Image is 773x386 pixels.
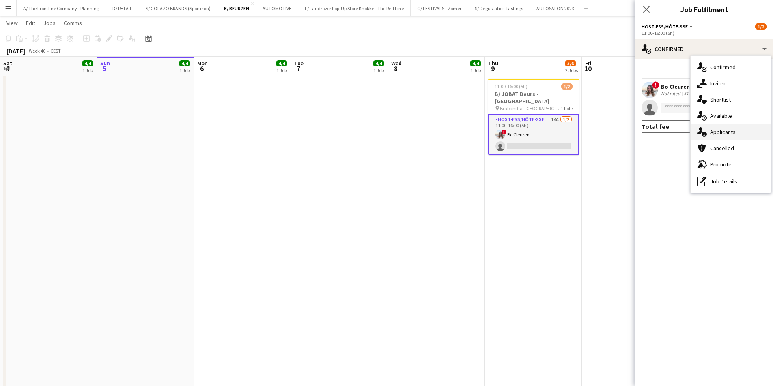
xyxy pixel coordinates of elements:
[710,80,727,87] span: Invited
[710,128,736,136] span: Applicants
[585,60,592,67] span: Fri
[3,18,21,28] a: View
[298,0,411,16] button: L/ Landrover Pop-Up Store Knokke - The Red Line
[390,64,402,73] span: 8
[710,96,731,103] span: Shortlist
[40,18,59,28] a: Jobs
[561,105,573,111] span: 1 Role
[642,30,767,36] div: 11:00-16:00 (5h)
[99,64,110,73] span: 5
[488,60,498,67] span: Thu
[82,67,93,73] div: 1 Job
[565,60,576,66] span: 5/6
[17,0,106,16] button: A/ The Frontline Company - Planning
[50,48,61,54] div: CEST
[710,64,736,71] span: Confirmed
[502,130,506,134] span: !
[584,64,592,73] span: 10
[100,60,110,67] span: Sun
[691,173,771,190] div: Job Details
[755,23,767,30] span: 1/2
[530,0,581,16] button: AUTOSALON 2023
[661,83,714,90] div: Bo Cleuren
[106,0,139,16] button: D/ RETAIL
[373,67,384,73] div: 1 Job
[500,105,561,111] span: Brabanthal [GEOGRAPHIC_DATA]
[43,19,56,27] span: Jobs
[6,19,18,27] span: View
[642,122,669,130] div: Total fee
[197,60,208,67] span: Mon
[488,114,579,155] app-card-role: Host-ess/Hôte-sse14A1/211:00-16:00 (5h)!Bo Cleuren
[470,67,481,73] div: 1 Job
[495,83,528,90] span: 11:00-16:00 (5h)
[391,60,402,67] span: Wed
[64,19,82,27] span: Comms
[411,0,468,16] button: G/ FESTIVALS - Zomer
[23,18,39,28] a: Edit
[565,67,578,73] div: 2 Jobs
[561,83,573,90] span: 1/2
[710,161,732,168] span: Promote
[710,112,732,119] span: Available
[82,60,93,66] span: 4/4
[635,39,773,59] div: Confirmed
[293,64,304,73] span: 7
[652,81,659,89] span: !
[217,0,256,16] button: B/ BEURZEN
[2,64,12,73] span: 4
[6,47,25,55] div: [DATE]
[635,4,773,15] h3: Job Fulfilment
[470,60,481,66] span: 4/4
[373,60,384,66] span: 4/4
[139,0,217,16] button: S/ GOLAZO BRANDS (Sportizon)
[682,90,700,97] div: 51.2km
[710,145,734,152] span: Cancelled
[661,90,682,97] div: Not rated
[256,0,298,16] button: AUTOMOTIVE
[60,18,85,28] a: Comms
[468,0,530,16] button: S/ Degustaties-Tastings
[196,64,208,73] span: 6
[642,23,694,30] button: Host-ess/Hôte-sse
[27,48,47,54] span: Week 40
[3,60,12,67] span: Sat
[487,64,498,73] span: 9
[276,67,287,73] div: 1 Job
[294,60,304,67] span: Tue
[276,60,287,66] span: 4/4
[488,79,579,155] app-job-card: 11:00-16:00 (5h)1/2B/ JOBAT Beurs - [GEOGRAPHIC_DATA] Brabanthal [GEOGRAPHIC_DATA]1 RoleHost-ess/...
[488,90,579,105] h3: B/ JOBAT Beurs - [GEOGRAPHIC_DATA]
[26,19,35,27] span: Edit
[179,60,190,66] span: 4/4
[642,23,688,30] span: Host-ess/Hôte-sse
[179,67,190,73] div: 1 Job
